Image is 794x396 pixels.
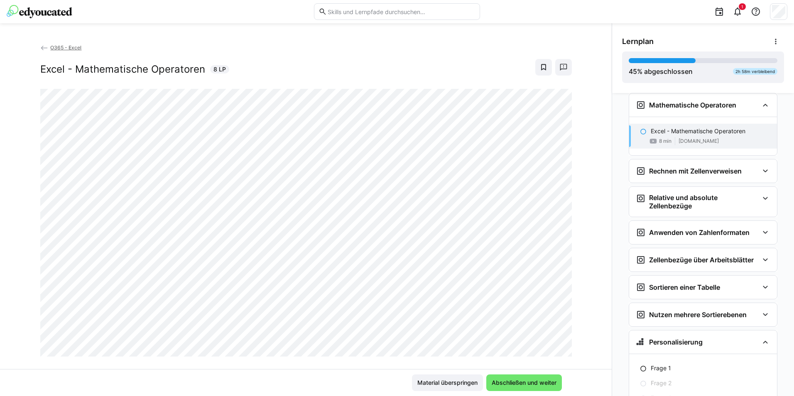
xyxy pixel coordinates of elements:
[213,65,226,73] span: 8 LP
[649,193,759,210] h3: Relative und absolute Zellenbezüge
[649,228,750,237] h3: Anwenden von Zahlenformaten
[416,379,479,387] span: Material überspringen
[649,338,703,346] h3: Personalisierung
[629,66,693,76] div: % abgeschlossen
[741,4,743,9] span: 1
[327,8,475,15] input: Skills und Lernpfade durchsuchen…
[50,44,81,51] span: O365 - Excel
[486,374,562,391] button: Abschließen und weiter
[649,310,747,319] h3: Nutzen mehrere Sortierebenen
[412,374,483,391] button: Material überspringen
[40,63,205,76] h2: Excel - Mathematische Operatoren
[649,101,736,109] h3: Mathematische Operatoren
[622,37,654,46] span: Lernplan
[649,167,742,175] h3: Rechnen mit Zellenverweisen
[733,68,777,75] div: 2h 58m verbleibend
[679,138,719,144] span: [DOMAIN_NAME]
[651,379,671,387] p: Frage 2
[659,138,671,144] span: 8 min
[40,44,82,51] a: O365 - Excel
[629,67,637,76] span: 45
[490,379,558,387] span: Abschließen und weiter
[651,364,671,372] p: Frage 1
[649,256,754,264] h3: Zellenbezüge über Arbeitsblätter
[651,127,745,135] p: Excel - Mathematische Operatoren
[649,283,720,291] h3: Sortieren einer Tabelle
